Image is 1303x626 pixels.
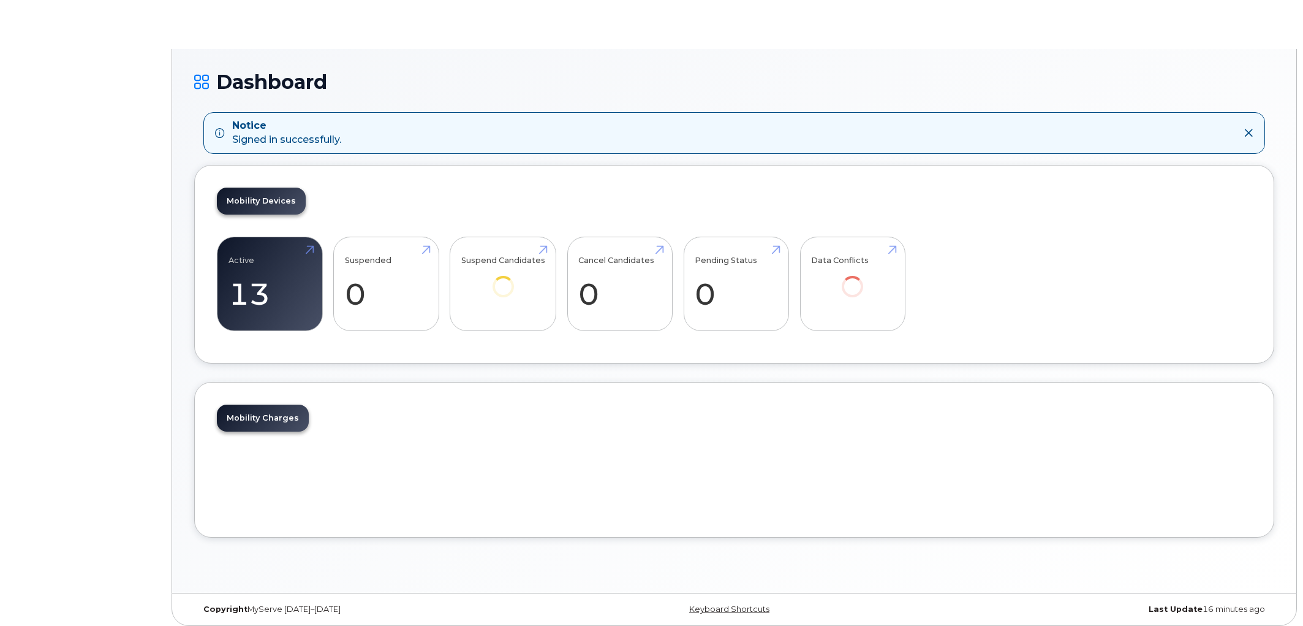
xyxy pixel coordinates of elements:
a: Mobility Devices [217,188,306,215]
a: Data Conflicts [811,243,894,314]
a: Keyboard Shortcuts [689,605,769,614]
div: MyServe [DATE]–[DATE] [194,605,554,614]
strong: Last Update [1149,605,1203,614]
a: Mobility Charges [217,405,309,432]
h1: Dashboard [194,71,1274,93]
div: Signed in successfully. [232,119,341,147]
a: Suspended 0 [345,243,428,324]
strong: Copyright [203,605,247,614]
a: Pending Status 0 [695,243,777,324]
a: Suspend Candidates [461,243,545,314]
a: Active 13 [228,243,311,324]
a: Cancel Candidates 0 [578,243,661,324]
div: 16 minutes ago [914,605,1274,614]
strong: Notice [232,119,341,133]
